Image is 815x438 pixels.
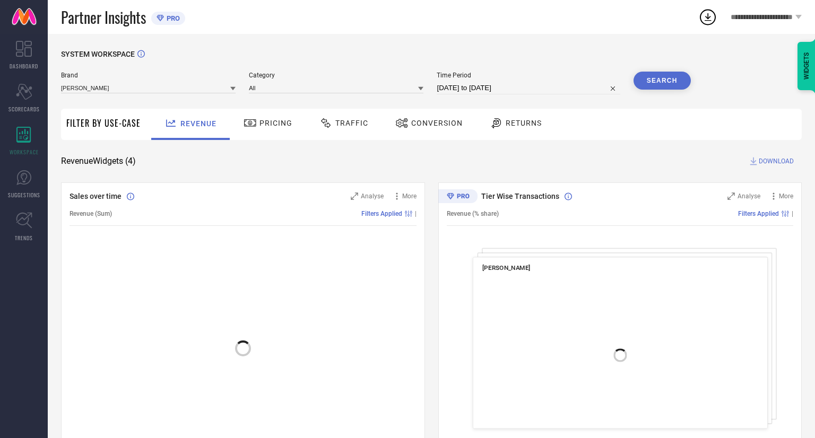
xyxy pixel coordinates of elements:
span: DASHBOARD [10,62,38,70]
div: Open download list [698,7,717,27]
span: DOWNLOAD [759,156,794,167]
span: Conversion [411,119,463,127]
span: Analyse [738,192,760,200]
span: Tier Wise Transactions [481,192,559,200]
span: | [792,210,793,217]
span: Revenue Widgets ( 4 ) [61,156,136,167]
button: Search [634,72,691,90]
svg: Zoom [727,192,735,200]
span: Analyse [361,192,384,200]
span: Revenue [180,119,216,128]
span: SYSTEM WORKSPACE [61,50,135,58]
span: More [779,192,793,200]
span: | [415,210,417,217]
span: [PERSON_NAME] [482,264,530,271]
div: Premium [438,189,478,205]
span: SCORECARDS [8,105,40,113]
span: SUGGESTIONS [8,191,40,199]
span: Filters Applied [361,210,402,217]
span: TRENDS [15,234,33,242]
span: PRO [164,14,180,22]
span: Pricing [259,119,292,127]
span: WORKSPACE [10,148,39,156]
span: Revenue (Sum) [70,210,112,217]
span: Filters Applied [738,210,779,217]
svg: Zoom [351,192,358,200]
span: Time Period [437,72,620,79]
span: Sales over time [70,192,122,200]
span: Brand [61,72,236,79]
span: Category [249,72,423,79]
span: Partner Insights [61,6,146,28]
span: Filter By Use-Case [66,117,141,129]
span: Traffic [335,119,368,127]
input: Select time period [437,82,620,94]
span: Returns [506,119,542,127]
span: More [402,192,417,200]
span: Revenue (% share) [447,210,499,217]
